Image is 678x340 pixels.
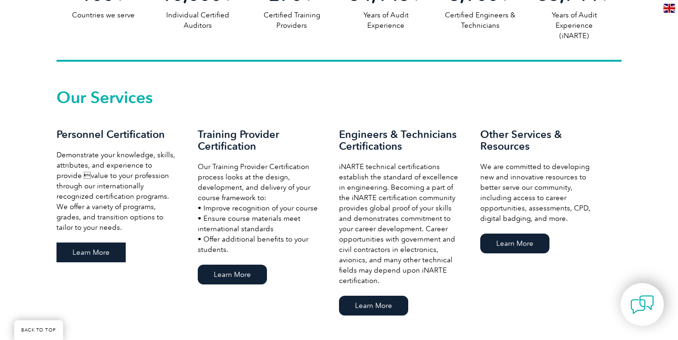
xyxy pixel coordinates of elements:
h3: Other Services & Resources [480,129,603,152]
img: contact-chat.png [630,293,654,316]
p: We are committed to developing new and innovative resources to better serve our community, includ... [480,162,603,224]
p: Certified Training Providers [245,10,339,31]
a: Learn More [480,234,549,253]
p: Years of Audit Experience [339,10,433,31]
h3: Engineers & Technicians Certifications [339,129,461,152]
h3: Training Provider Certification [198,129,320,152]
a: Learn More [56,243,126,262]
p: Certified Engineers & Technicians [433,10,527,31]
h2: Our Services [56,90,621,105]
p: Our Training Provider Certification process looks at the design, development, and delivery of you... [198,162,320,255]
p: Countries we serve [56,10,151,20]
img: en [663,4,675,13]
a: BACK TO TOP [14,320,63,340]
p: iNARTE technical certifications establish the standard of excellence in engineering. Becoming a p... [339,162,461,286]
a: Learn More [339,296,408,316]
p: Demonstrate your knowledge, skills, attributes, and experience to provide value to your professi... [56,150,179,233]
p: Individual Certified Auditors [151,10,245,31]
a: Learn More [198,265,267,284]
p: Years of Audit Experience (iNARTE) [527,10,621,41]
h3: Personnel Certification [56,129,179,140]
